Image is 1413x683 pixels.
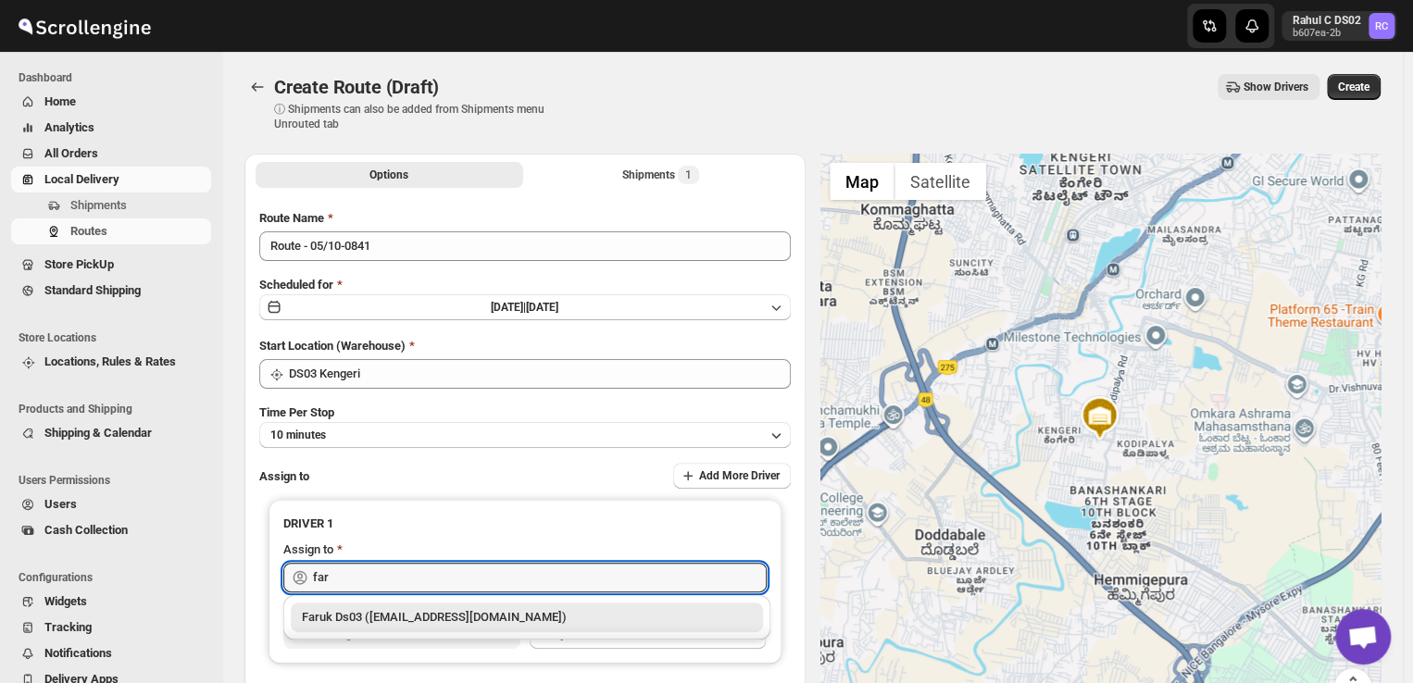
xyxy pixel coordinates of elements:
[256,162,523,188] button: All Route Options
[19,330,213,345] span: Store Locations
[1327,74,1381,100] button: Create
[11,89,211,115] button: Home
[259,469,309,483] span: Assign to
[44,523,128,537] span: Cash Collection
[259,231,791,261] input: Eg: Bengaluru Route
[259,422,791,448] button: 10 minutes
[283,515,767,533] h3: DRIVER 1
[11,615,211,640] button: Tracking
[19,70,213,85] span: Dashboard
[44,172,119,186] span: Local Delivery
[1244,80,1308,94] span: Show Drivers
[11,349,211,375] button: Locations, Rules & Rates
[274,102,566,131] p: ⓘ Shipments can also be added from Shipments menu Unrouted tab
[1293,13,1361,28] p: Rahul C DS02
[44,646,112,660] span: Notifications
[244,74,270,100] button: Routes
[302,608,752,627] div: Faruk Ds03 ([EMAIL_ADDRESS][DOMAIN_NAME])
[259,405,334,419] span: Time Per Stop
[11,491,211,517] button: Users
[1375,20,1388,32] text: RC
[526,301,558,314] span: [DATE]
[673,463,791,489] button: Add More Driver
[369,168,408,182] span: Options
[259,294,791,320] button: [DATE]|[DATE]
[11,192,211,218] button: Shipments
[11,115,211,141] button: Analytics
[19,473,213,488] span: Users Permissions
[19,402,213,416] span: Products and Shipping
[11,640,211,666] button: Notifications
[44,497,77,511] span: Users
[527,162,794,188] button: Selected Shipments
[44,146,98,160] span: All Orders
[15,3,154,49] img: ScrollEngine
[44,594,87,608] span: Widgets
[70,224,107,238] span: Routes
[259,278,333,292] span: Scheduled for
[1335,609,1391,664] div: Open chat
[685,168,692,182] span: 1
[44,120,94,134] span: Analytics
[19,570,213,585] span: Configurations
[44,354,176,368] span: Locations, Rules & Rates
[894,163,986,200] button: Show satellite imagery
[830,163,894,200] button: Show street map
[699,468,780,483] span: Add More Driver
[491,301,526,314] span: [DATE] |
[283,540,333,559] div: Assign to
[313,563,767,592] input: Search assignee
[1369,13,1394,39] span: Rahul C DS02
[70,198,127,212] span: Shipments
[44,283,141,297] span: Standard Shipping
[11,420,211,446] button: Shipping & Calendar
[1338,80,1369,94] span: Create
[1293,28,1361,39] p: b607ea-2b
[1282,11,1396,41] button: User menu
[259,211,324,225] span: Route Name
[11,218,211,244] button: Routes
[259,339,406,353] span: Start Location (Warehouse)
[270,428,326,442] span: 10 minutes
[622,166,699,184] div: Shipments
[44,620,92,634] span: Tracking
[44,257,114,271] span: Store PickUp
[44,94,76,108] span: Home
[44,426,152,440] span: Shipping & Calendar
[283,602,770,632] li: Faruk Ds03 (yegan70532@bitfami.com)
[11,589,211,615] button: Widgets
[11,141,211,167] button: All Orders
[274,76,439,98] span: Create Route (Draft)
[289,359,791,389] input: Search location
[11,517,211,543] button: Cash Collection
[1218,74,1319,100] button: Show Drivers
